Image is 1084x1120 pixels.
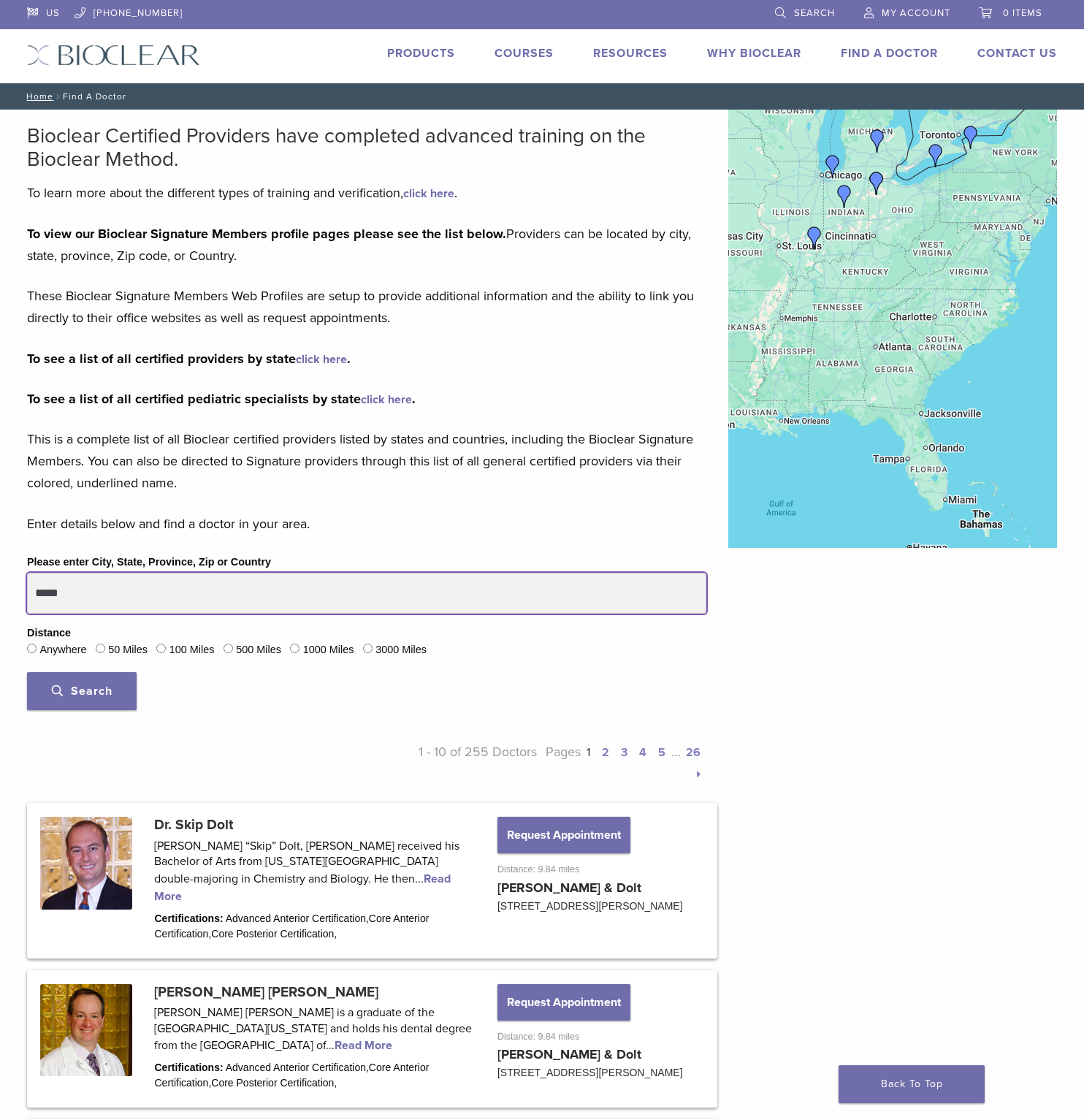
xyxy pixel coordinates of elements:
[27,391,416,407] strong: To see a list of all certified pediatric specialists by state .
[27,226,506,242] strong: To view our Bioclear Signature Members profile pages please see the list below.
[865,321,888,345] div: Dr. Harris Siegel
[387,46,455,61] a: Products
[821,307,844,330] div: Dr. Steven Leach
[794,7,835,19] span: Search
[27,555,271,571] label: Please enter City, State, Province, Zip or Country
[833,335,856,358] div: Dr. Christopher Salmon
[27,625,71,641] legend: Distance
[639,745,646,760] a: 4
[296,352,347,367] a: click here
[361,392,412,407] a: click here
[803,381,826,404] div: Dr. Chelsea Killingsworth
[602,745,609,760] a: 2
[621,745,627,760] a: 3
[403,186,454,201] a: click here
[707,46,801,61] a: Why Bioclear
[27,285,706,329] p: These Bioclear Signature Members Web Profiles are setup to provide additional information and the...
[27,223,706,267] p: Providers can be located by city, state, province, Zip code, or Country.
[27,351,351,367] strong: To see a list of all certified providers by state .
[53,93,63,100] span: /
[497,984,630,1021] button: Request Appointment
[1003,7,1042,19] span: 0 items
[820,241,843,264] div: Dr. Brittany McKinley
[495,46,554,61] a: Courses
[658,745,665,760] a: 5
[27,428,706,494] p: This is a complete list of all Bioclear certified providers listed by states and countries, inclu...
[236,642,281,658] label: 500 Miles
[27,124,706,171] h2: Bioclear Certified Providers have completed advanced training on the Bioclear Method.
[537,741,707,785] p: Pages
[959,280,982,303] div: Dr. Lauren Chapman
[27,672,137,710] button: Search
[866,281,889,305] div: Dr. Jeffrey Beeler
[27,513,706,535] p: Enter details below and find a doctor in your area.
[839,1065,985,1103] a: Back To Top
[108,642,148,658] label: 50 Miles
[977,46,1057,61] a: Contact Us
[16,83,1068,110] nav: Find A Doctor
[587,745,590,760] a: 1
[22,91,53,102] a: Home
[497,817,630,853] button: Request Appointment
[844,231,868,254] div: Dr. Tina Lefta
[924,296,947,319] div: Dr. Ann Coambs
[367,741,537,785] p: 1 - 10 of 255 Doctors
[841,46,938,61] a: Find A Doctor
[375,642,427,658] label: 3000 Miles
[882,7,950,19] span: My Account
[27,182,706,204] p: To learn more about the different types of training and verification, .
[671,744,680,760] span: …
[39,642,86,658] label: Anywhere
[303,642,354,658] label: 1000 Miles
[593,46,668,61] a: Resources
[169,642,215,658] label: 100 Miles
[52,684,112,698] span: Search
[686,745,701,760] a: 26
[27,45,200,66] img: Bioclear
